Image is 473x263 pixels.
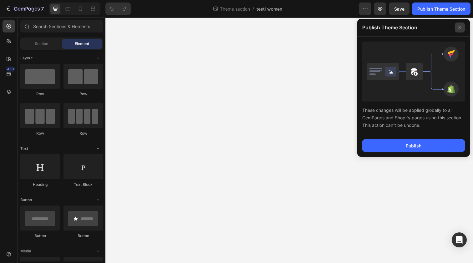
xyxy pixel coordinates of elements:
p: Publish Theme Section [362,24,417,31]
div: Row [64,91,103,97]
input: Search Sections & Elements [20,20,103,32]
span: Save [394,6,404,12]
span: / [252,6,254,12]
button: 7 [3,2,47,15]
div: Button [64,233,103,239]
span: Toggle open [93,246,103,256]
span: Media [20,248,31,254]
button: Publish Theme Section [412,2,470,15]
div: Publish [406,142,421,149]
span: Toggle open [93,195,103,205]
p: 7 [41,5,44,12]
div: Row [20,91,60,97]
span: Toggle open [93,53,103,63]
div: Publish Theme Section [417,6,465,12]
button: Save [389,2,409,15]
span: testi women [257,6,282,12]
iframe: Design area [105,17,473,263]
button: Publish [362,139,465,152]
span: Toggle open [93,144,103,154]
div: These changes will be applied globally to all GemPages and Shopify pages using this section. This... [362,102,465,129]
div: Undo/Redo [105,2,131,15]
div: Button [20,233,60,239]
span: Element [75,41,89,47]
span: Theme section [219,6,251,12]
div: Open Intercom Messenger [452,232,467,247]
div: Row [64,131,103,136]
span: Button [20,197,32,203]
div: Row [20,131,60,136]
span: Text [20,146,28,151]
div: 450 [6,67,15,72]
span: Layout [20,55,33,61]
div: Heading [20,182,60,187]
span: Section [35,41,48,47]
div: Text Block [64,182,103,187]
